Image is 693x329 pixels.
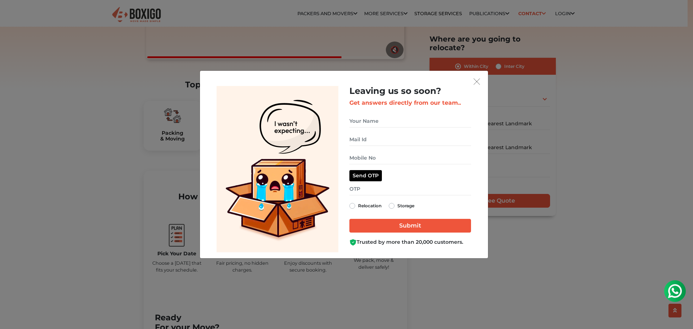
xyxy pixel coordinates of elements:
[349,115,471,127] input: Your Name
[349,86,471,96] h2: Leaving us so soon?
[349,170,382,181] button: Send OTP
[349,133,471,146] input: Mail Id
[349,99,471,106] h3: Get answers directly from our team..
[349,238,471,246] div: Trusted by more than 20,000 customers.
[349,152,471,164] input: Mobile No
[217,86,339,252] img: Lead Welcome Image
[7,7,22,22] img: whatsapp-icon.svg
[349,183,471,195] input: OTP
[358,202,382,210] label: Relocation
[397,202,414,210] label: Storage
[474,78,480,85] img: exit
[349,239,357,246] img: Boxigo Customer Shield
[349,219,471,233] input: Submit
